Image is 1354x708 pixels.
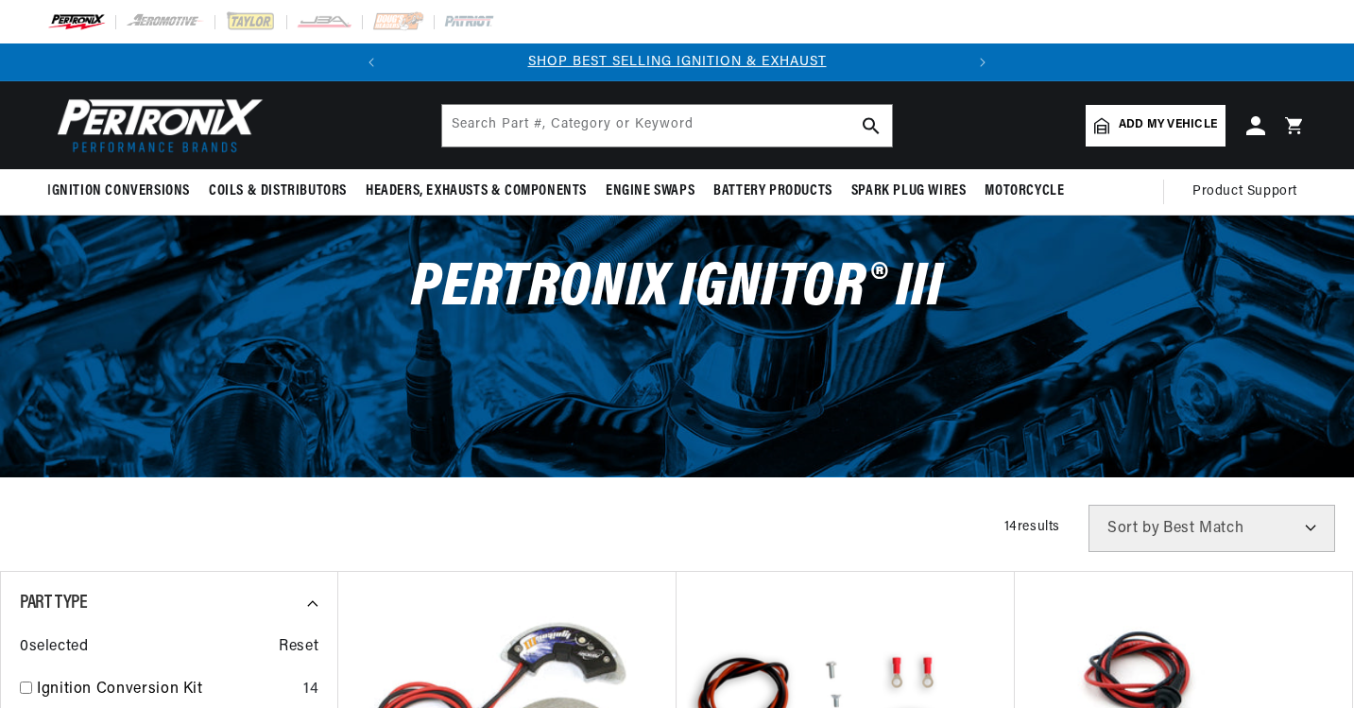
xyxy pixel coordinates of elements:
[209,181,347,201] span: Coils & Distributors
[390,52,964,73] div: 1 of 2
[704,169,842,214] summary: Battery Products
[199,169,356,214] summary: Coils & Distributors
[528,55,827,69] a: SHOP BEST SELLING IGNITION & EXHAUST
[442,105,892,147] input: Search Part #, Category or Keyword
[20,635,88,660] span: 0 selected
[411,258,942,319] span: PerTronix Ignitor® III
[975,169,1073,214] summary: Motorcycle
[1086,105,1225,147] a: Add my vehicle
[851,181,967,201] span: Spark Plug Wires
[1192,169,1307,215] summary: Product Support
[47,169,199,214] summary: Ignition Conversions
[1192,181,1297,202] span: Product Support
[356,169,596,214] summary: Headers, Exhausts & Components
[713,181,832,201] span: Battery Products
[606,181,694,201] span: Engine Swaps
[1119,116,1217,134] span: Add my vehicle
[20,594,87,613] span: Part Type
[964,43,1002,81] button: Translation missing: en.sections.announcements.next_announcement
[985,181,1064,201] span: Motorcycle
[842,169,976,214] summary: Spark Plug Wires
[37,678,296,702] a: Ignition Conversion Kit
[47,93,265,158] img: Pertronix
[303,678,318,702] div: 14
[1088,505,1335,552] select: Sort by
[1004,520,1060,534] span: 14 results
[390,52,964,73] div: Announcement
[352,43,390,81] button: Translation missing: en.sections.announcements.previous_announcement
[279,635,318,660] span: Reset
[1107,521,1159,536] span: Sort by
[850,105,892,147] button: search button
[47,181,190,201] span: Ignition Conversions
[366,181,587,201] span: Headers, Exhausts & Components
[596,169,704,214] summary: Engine Swaps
